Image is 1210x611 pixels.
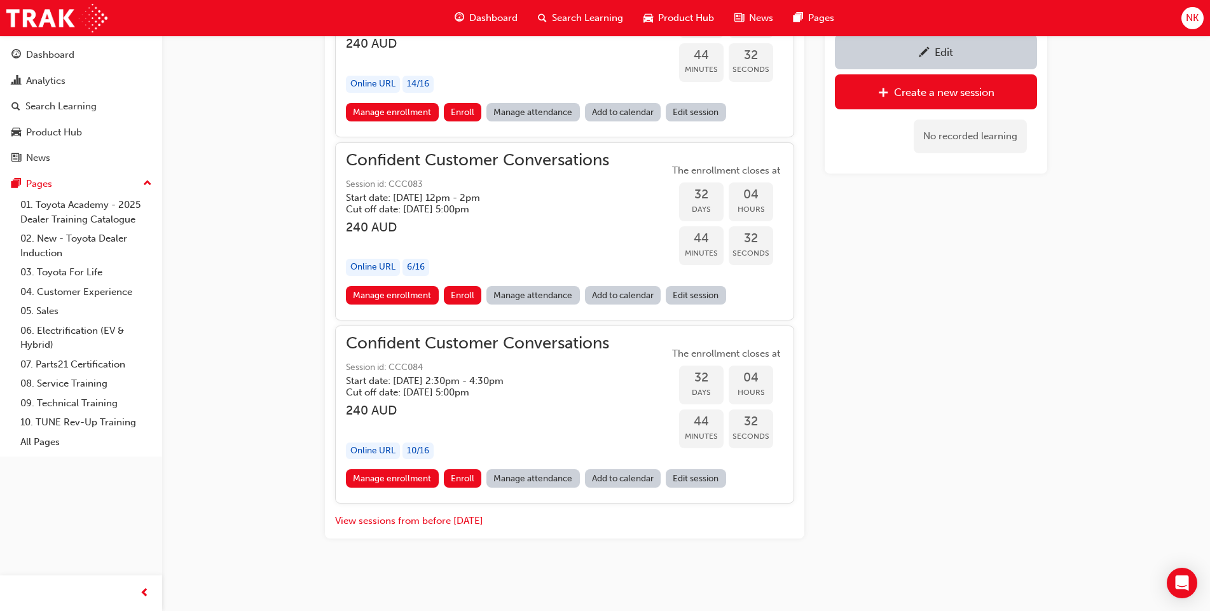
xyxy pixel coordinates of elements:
[143,175,152,192] span: up-icon
[679,231,724,246] span: 44
[5,172,157,196] button: Pages
[679,246,724,261] span: Minutes
[679,188,724,202] span: 32
[15,301,157,321] a: 05. Sales
[486,286,580,305] a: Manage attendance
[11,76,21,87] span: chart-icon
[11,127,21,139] span: car-icon
[346,153,783,310] button: Confident Customer ConversationsSession id: CCC083Start date: [DATE] 12pm - 2pm Cut off date: [DA...
[486,103,580,121] a: Manage attendance
[734,10,744,26] span: news-icon
[26,125,82,140] div: Product Hub
[6,4,107,32] a: Trak
[729,202,773,217] span: Hours
[643,10,653,26] span: car-icon
[729,371,773,385] span: 04
[835,74,1037,109] a: Create a new session
[15,229,157,263] a: 02. New - Toyota Dealer Induction
[346,36,609,51] h3: 240 AUD
[585,469,661,488] a: Add to calendar
[402,259,429,276] div: 6 / 16
[749,11,773,25] span: News
[15,321,157,355] a: 06. Electrification (EV & Hybrid)
[669,347,783,361] span: The enrollment closes at
[486,469,580,488] a: Manage attendance
[402,76,434,93] div: 14 / 16
[783,5,844,31] a: pages-iconPages
[455,10,464,26] span: guage-icon
[444,5,528,31] a: guage-iconDashboard
[346,286,439,305] a: Manage enrollment
[679,48,724,63] span: 44
[5,95,157,118] a: Search Learning
[729,231,773,246] span: 32
[346,177,609,192] span: Session id: CCC083
[585,103,661,121] a: Add to calendar
[140,586,149,601] span: prev-icon
[1186,11,1199,25] span: NK
[679,415,724,429] span: 44
[11,179,21,190] span: pages-icon
[346,375,589,387] h5: Start date: [DATE] 2:30pm - 4:30pm
[346,403,609,418] h3: 240 AUD
[346,336,783,493] button: Confident Customer ConversationsSession id: CCC084Start date: [DATE] 2:30pm - 4:30pm Cut off date...
[914,120,1027,153] div: No recorded learning
[5,69,157,93] a: Analytics
[451,107,474,118] span: Enroll
[346,387,589,398] h5: Cut off date: [DATE] 5:00pm
[15,394,157,413] a: 09. Technical Training
[15,432,157,452] a: All Pages
[919,47,930,60] span: pencil-icon
[26,151,50,165] div: News
[15,413,157,432] a: 10. TUNE Rev-Up Training
[346,153,609,168] span: Confident Customer Conversations
[5,146,157,170] a: News
[585,286,661,305] a: Add to calendar
[5,43,157,67] a: Dashboard
[679,202,724,217] span: Days
[451,473,474,484] span: Enroll
[11,50,21,61] span: guage-icon
[729,246,773,261] span: Seconds
[26,177,52,191] div: Pages
[346,336,609,351] span: Confident Customer Conversations
[729,429,773,444] span: Seconds
[15,374,157,394] a: 08. Service Training
[679,371,724,385] span: 32
[26,48,74,62] div: Dashboard
[15,355,157,374] a: 07. Parts21 Certification
[346,76,400,93] div: Online URL
[444,469,482,488] button: Enroll
[346,469,439,488] a: Manage enrollment
[835,34,1037,69] a: Edit
[729,48,773,63] span: 32
[669,163,783,178] span: The enrollment closes at
[451,290,474,301] span: Enroll
[346,220,609,235] h3: 240 AUD
[658,11,714,25] span: Product Hub
[402,443,434,460] div: 10 / 16
[679,429,724,444] span: Minutes
[5,41,157,172] button: DashboardAnalyticsSearch LearningProduct HubNews
[528,5,633,31] a: search-iconSearch Learning
[878,87,889,100] span: plus-icon
[5,121,157,144] a: Product Hub
[679,385,724,400] span: Days
[15,263,157,282] a: 03. Toyota For Life
[794,10,803,26] span: pages-icon
[666,103,726,121] a: Edit session
[26,74,65,88] div: Analytics
[469,11,518,25] span: Dashboard
[346,443,400,460] div: Online URL
[11,101,20,113] span: search-icon
[1167,568,1197,598] div: Open Intercom Messenger
[724,5,783,31] a: news-iconNews
[346,259,400,276] div: Online URL
[679,62,724,77] span: Minutes
[552,11,623,25] span: Search Learning
[346,103,439,121] a: Manage enrollment
[808,11,834,25] span: Pages
[894,86,994,99] div: Create a new session
[15,282,157,302] a: 04. Customer Experience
